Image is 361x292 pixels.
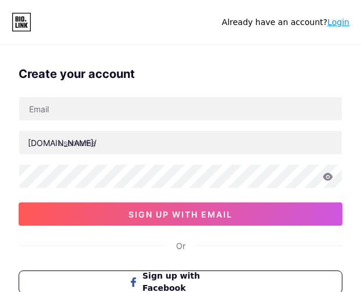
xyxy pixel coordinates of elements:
[128,209,233,219] span: sign up with email
[19,202,342,226] button: sign up with email
[19,65,342,83] div: Create your account
[28,137,96,149] div: [DOMAIN_NAME]/
[176,240,185,252] div: Or
[327,17,349,27] a: Login
[222,16,349,29] div: Already have an account?
[19,97,342,120] input: Email
[19,131,342,154] input: username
